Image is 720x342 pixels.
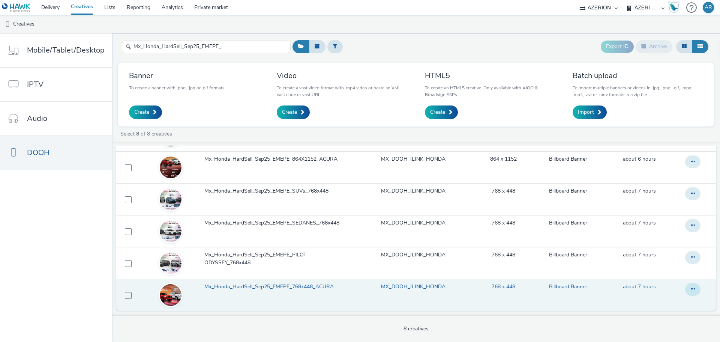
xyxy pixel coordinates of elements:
strong: 8 [136,130,139,137]
a: Mx_Honda_HardSell_Sep25_EMEPE_SEDANES_768x448 [204,219,349,231]
input: Search... [122,40,291,53]
h3: Batch upload [573,71,703,81]
a: Billboard Banner [549,155,587,163]
img: Hawk Academy [668,2,679,14]
a: Billboard Banner [549,251,587,259]
button: Export ID [601,41,634,53]
img: 3338cee2-acc9-4d06-bb15-ccb1bc0d0f14.png [160,220,181,242]
img: b0ff42cb-9fa1-4de8-893f-7174843f809a.jpg [160,284,181,306]
img: c6c7a284-23f7-4ea6-a0f8-7a89cc895e5a.png [160,252,181,274]
a: 768 x 448 [492,187,515,195]
button: Archive [636,40,672,53]
img: dooh [4,21,11,28]
span: Create [134,108,149,116]
span: Mx_Honda_HardSell_Sep25_EMEPE_PILOT-ODYSSEY_768x448 [204,251,346,267]
span: Mx_Honda_HardSell_Sep25_EMEPE_SEDANES_768x448 [204,219,342,227]
a: Billboard Banner [549,187,587,195]
span: about 7 hours [623,283,656,290]
a: 26 September 2025, 7:11 [623,283,656,291]
button: Table [692,40,708,53]
a: MX_DOOH_ILINK_HONDA [381,251,445,259]
a: 768 x 448 [492,283,515,291]
span: 8 creatives [403,325,429,332]
span: Audio [27,113,47,124]
p: To create a vast video format with .mp4 video or paste an XML vast code or vast URL. [277,84,407,98]
span: DOOH [27,147,49,158]
button: Grid [676,40,692,53]
span: IPTV [27,79,43,90]
a: 864 x 1152 [490,155,517,163]
p: To create a banner with .png, .jpg or .gif formats. [129,84,226,91]
span: Mobile/Tablet/Desktop [27,45,105,56]
a: Hawk Academy [668,2,682,14]
span: about 7 hours [623,251,656,258]
a: 26 September 2025, 7:16 [623,219,656,227]
a: 26 September 2025, 7:18 [623,187,656,195]
a: Mx_Honda_HardSell_Sep25_EMEPE_768x448_ACURA [204,283,349,294]
a: Create [277,105,310,119]
a: MX_DOOH_ILINK_HONDA [381,283,445,291]
a: MX_DOOH_ILINK_HONDA [381,187,445,195]
h3: Banner [129,71,226,81]
a: 768 x 448 [492,219,515,227]
a: 26 September 2025, 20:28 [623,155,656,163]
a: Billboard Banner [549,283,587,291]
a: 26 September 2025, 7:15 [623,251,656,259]
a: 768 x 448 [492,251,515,259]
p: To create an HTML5 creative. Only available with AIOO & Broadsign SSPs [425,84,555,98]
span: about 6 hours [623,155,656,163]
p: To import multiple banners or videos in .jpg, .png, .gif, .mpg, .mp4, .avi or .mov formats in a z... [573,84,703,98]
a: Create [425,105,458,119]
span: about 7 hours [623,187,656,194]
span: Mx_Honda_HardSell_Sep25_EMEPE_864X1152_ACURA [204,155,340,163]
a: Billboard Banner [549,219,587,227]
img: ea652c46-e27b-4c74-af1a-40a0a24a5450.png [160,188,181,210]
img: undefined Logo [2,3,31,12]
a: Import [573,105,607,119]
span: about 7 hours [623,219,656,226]
img: 83a285d8-4b7e-4fd7-a5ff-1b70db28a1a3.jpg [160,153,181,182]
span: Mx_Honda_HardSell_Sep25_EMEPE_768x448_ACURA [204,283,337,291]
div: AR [705,2,712,13]
a: Select of 8 creatives [120,130,175,137]
a: MX_DOOH_ILINK_HONDA [381,155,445,163]
span: Create [282,108,297,116]
a: Mx_Honda_HardSell_Sep25_EMEPE_864X1152_ACURA [204,155,349,167]
h3: Video [277,71,407,81]
h3: HTML5 [425,71,555,81]
a: MX_DOOH_ILINK_HONDA [381,219,445,227]
a: Mx_Honda_HardSell_Sep25_EMEPE_SUVs_768x448 [204,187,349,199]
span: Create [430,108,445,116]
a: Mx_Honda_HardSell_Sep25_EMEPE_PILOT-ODYSSEY_768x448 [204,251,349,270]
span: Import [578,108,594,116]
span: Mx_Honda_HardSell_Sep25_EMEPE_SUVs_768x448 [204,187,331,195]
a: Create [129,105,162,119]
